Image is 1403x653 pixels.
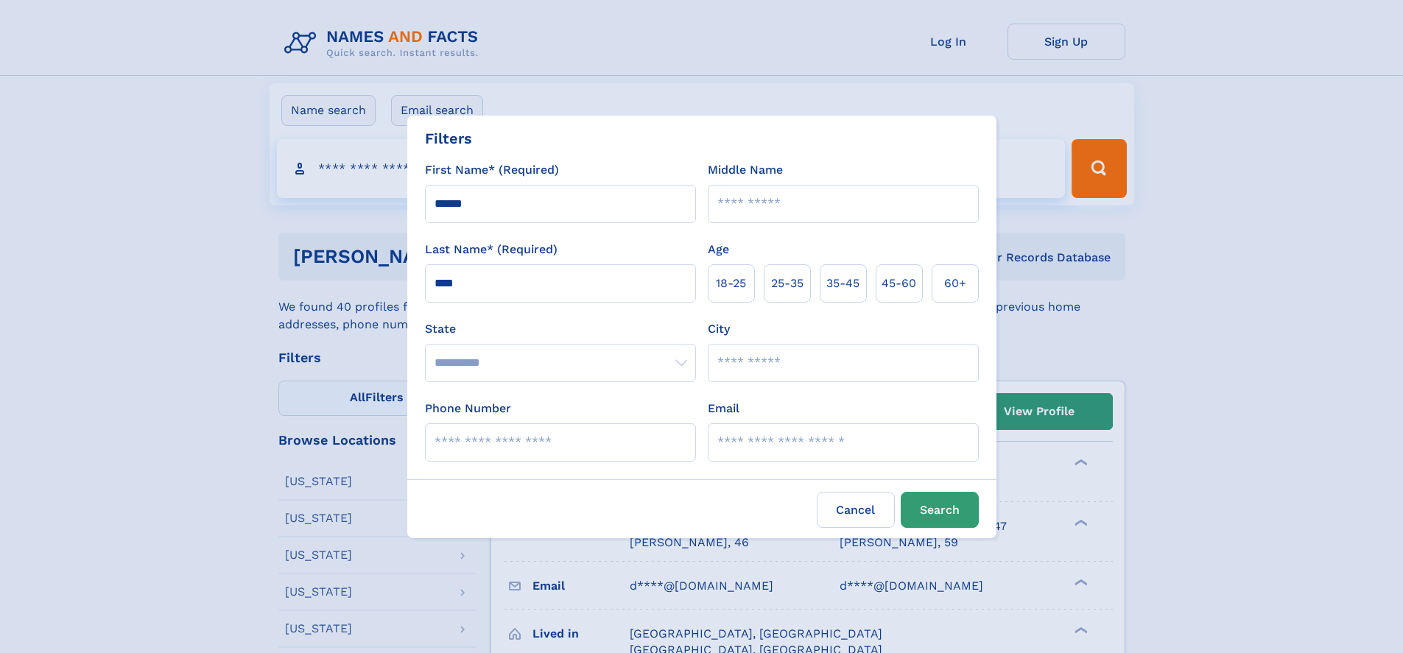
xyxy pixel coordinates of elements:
[882,275,916,292] span: 45‑60
[425,320,696,338] label: State
[425,241,558,258] label: Last Name* (Required)
[708,161,783,179] label: Middle Name
[425,161,559,179] label: First Name* (Required)
[716,275,746,292] span: 18‑25
[771,275,804,292] span: 25‑35
[826,275,859,292] span: 35‑45
[708,241,729,258] label: Age
[817,492,895,528] label: Cancel
[425,127,472,149] div: Filters
[901,492,979,528] button: Search
[944,275,966,292] span: 60+
[708,320,730,338] label: City
[425,400,511,417] label: Phone Number
[708,400,739,417] label: Email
